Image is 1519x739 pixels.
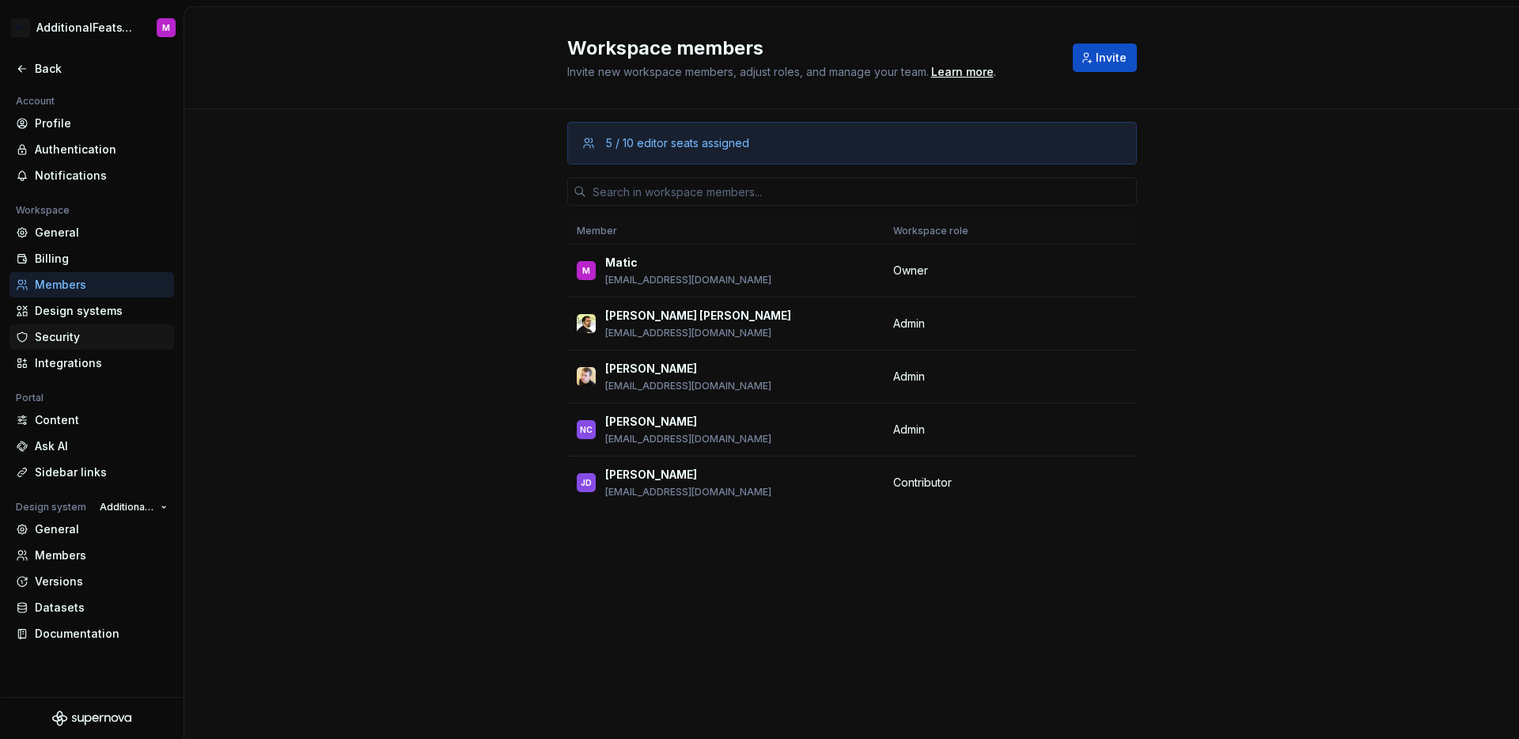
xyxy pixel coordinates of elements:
[35,464,168,480] div: Sidebar links
[35,142,168,157] div: Authentication
[931,64,994,80] a: Learn more
[605,361,697,377] p: [PERSON_NAME]
[9,388,50,407] div: Portal
[581,475,592,491] div: JD
[35,548,168,563] div: Members
[884,218,1005,244] th: Workspace role
[162,21,170,34] div: M
[605,255,638,271] p: Matic
[35,626,168,642] div: Documentation
[605,414,697,430] p: [PERSON_NAME]
[567,65,929,78] span: Invite new workspace members, adjust roles, and manage your team.
[606,135,749,151] div: 5 / 10 editor seats assigned
[35,355,168,371] div: Integrations
[35,61,168,77] div: Back
[35,225,168,241] div: General
[9,163,174,188] a: Notifications
[9,517,174,542] a: General
[9,201,76,220] div: Workspace
[9,56,174,81] a: Back
[9,246,174,271] a: Billing
[35,116,168,131] div: Profile
[893,263,928,279] span: Owner
[35,412,168,428] div: Content
[9,543,174,568] a: Members
[35,303,168,319] div: Design systems
[893,475,952,491] span: Contributor
[586,177,1137,206] input: Search in workspace members...
[3,10,180,45] button: M-AdditionalFeatsTestM
[893,422,925,438] span: Admin
[1073,44,1137,72] button: Invite
[929,66,996,78] span: .
[9,298,174,324] a: Design systems
[9,324,174,350] a: Security
[9,569,174,594] a: Versions
[9,272,174,297] a: Members
[1096,50,1127,66] span: Invite
[9,92,61,111] div: Account
[35,277,168,293] div: Members
[36,20,138,36] div: AdditionalFeatsTest
[580,422,593,438] div: NC
[52,711,131,726] svg: Supernova Logo
[605,380,771,392] p: [EMAIL_ADDRESS][DOMAIN_NAME]
[605,308,791,324] p: [PERSON_NAME] [PERSON_NAME]
[35,600,168,616] div: Datasets
[577,367,596,386] img: Jan Poisl
[9,220,174,245] a: General
[9,460,174,485] a: Sidebar links
[9,111,174,136] a: Profile
[35,438,168,454] div: Ask AI
[567,36,1054,61] h2: Workspace members
[35,168,168,184] div: Notifications
[100,501,154,514] span: AdditionalFeatsTest
[9,137,174,162] a: Authentication
[35,521,168,537] div: General
[605,274,771,286] p: [EMAIL_ADDRESS][DOMAIN_NAME]
[9,407,174,433] a: Content
[9,498,93,517] div: Design system
[9,621,174,646] a: Documentation
[11,18,30,37] div: M-
[605,467,697,483] p: [PERSON_NAME]
[567,218,884,244] th: Member
[35,251,168,267] div: Billing
[577,314,596,333] img: Honza Toman
[605,486,771,498] p: [EMAIL_ADDRESS][DOMAIN_NAME]
[9,595,174,620] a: Datasets
[605,433,771,445] p: [EMAIL_ADDRESS][DOMAIN_NAME]
[893,316,925,332] span: Admin
[35,329,168,345] div: Security
[35,574,168,589] div: Versions
[605,327,791,339] p: [EMAIL_ADDRESS][DOMAIN_NAME]
[9,434,174,459] a: Ask AI
[9,351,174,376] a: Integrations
[893,369,925,385] span: Admin
[582,263,590,279] div: M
